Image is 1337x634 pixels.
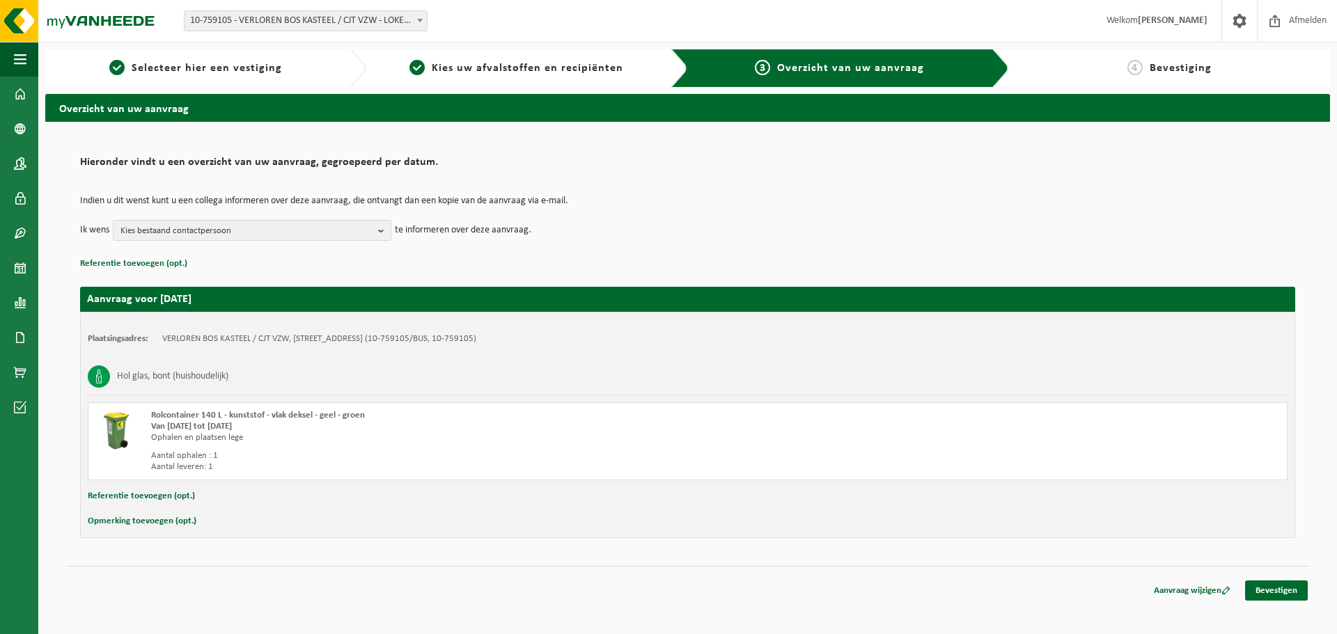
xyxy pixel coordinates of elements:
[52,60,338,77] a: 1Selecteer hier een vestiging
[395,220,531,241] p: te informeren over deze aanvraag.
[151,432,744,443] div: Ophalen en plaatsen lege
[184,10,428,31] span: 10-759105 - VERLOREN BOS KASTEEL / CJT VZW - LOKEREN
[120,221,373,241] span: Kies bestaand contactpersoon
[373,60,659,77] a: 2Kies uw afvalstoffen en recipiënten
[1143,580,1241,601] a: Aanvraag wijzigen
[151,422,232,431] strong: Van [DATE] tot [DATE]
[117,365,228,388] h3: Hol glas, bont (huishoudelijk)
[777,63,924,74] span: Overzicht van uw aanvraag
[132,63,282,74] span: Selecteer hier een vestiging
[88,334,148,343] strong: Plaatsingsadres:
[88,487,195,505] button: Referentie toevoegen (opt.)
[95,410,137,452] img: WB-0140-HPE-GN-50.png
[151,411,365,420] span: Rolcontainer 140 L - kunststof - vlak deksel - geel - groen
[80,255,187,273] button: Referentie toevoegen (opt.)
[162,333,476,344] td: VERLOREN BOS KASTEEL / CJT VZW, [STREET_ADDRESS] (10-759105/BUS, 10-759105)
[432,63,623,74] span: Kies uw afvalstoffen en recipiënten
[185,11,427,31] span: 10-759105 - VERLOREN BOS KASTEEL / CJT VZW - LOKEREN
[151,450,744,461] div: Aantal ophalen : 1
[1138,15,1207,26] strong: [PERSON_NAME]
[45,94,1330,121] h2: Overzicht van uw aanvraag
[80,196,1295,206] p: Indien u dit wenst kunt u een collega informeren over deze aanvraag, die ontvangt dan een kopie v...
[87,294,191,305] strong: Aanvraag voor [DATE]
[755,60,770,75] span: 3
[88,512,196,530] button: Opmerking toevoegen (opt.)
[1127,60,1143,75] span: 4
[151,461,744,473] div: Aantal leveren: 1
[1150,63,1212,74] span: Bevestiging
[80,157,1295,175] h2: Hieronder vindt u een overzicht van uw aanvraag, gegroepeerd per datum.
[80,220,109,241] p: Ik wens
[1245,580,1308,601] a: Bevestigen
[109,60,125,75] span: 1
[113,220,391,241] button: Kies bestaand contactpersoon
[409,60,425,75] span: 2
